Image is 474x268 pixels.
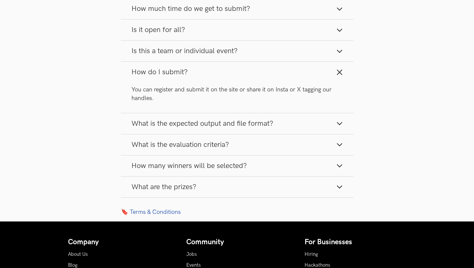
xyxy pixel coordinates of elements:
span: What is the expected output and file format? [131,119,273,128]
button: What is the evaluation criteria? [121,134,353,155]
a: About Us [68,251,88,257]
span: What are the prizes? [131,183,196,191]
button: How many winners will be selected? [121,155,353,176]
a: Hackathons [305,262,330,268]
button: What is the expected output and file format? [121,113,353,134]
button: What are the prizes? [121,177,353,197]
span: How do I submit? [131,68,188,77]
h4: For Businesses [305,238,406,247]
div: How do I submit? [121,83,353,113]
span: Is this a team or individual event? [131,47,237,55]
a: Jobs [186,251,197,257]
a: Hiring [305,251,318,257]
h4: Company [68,238,170,247]
button: How do I submit? [121,62,353,83]
span: How much time do we get to submit? [131,4,250,13]
a: 🔖 Terms & Conditions [121,208,353,216]
a: Events [186,262,201,268]
span: How many winners will be selected? [131,161,247,170]
button: Is it open for all? [121,19,353,40]
h4: Community [186,238,288,247]
span: What is the evaluation criteria? [131,140,229,149]
span: Is it open for all? [131,25,185,34]
a: Blog [68,262,78,268]
p: You can register and submit it on the site or share it on Insta or X tagging our handles. [131,85,343,102]
button: Is this a team or individual event? [121,41,353,61]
